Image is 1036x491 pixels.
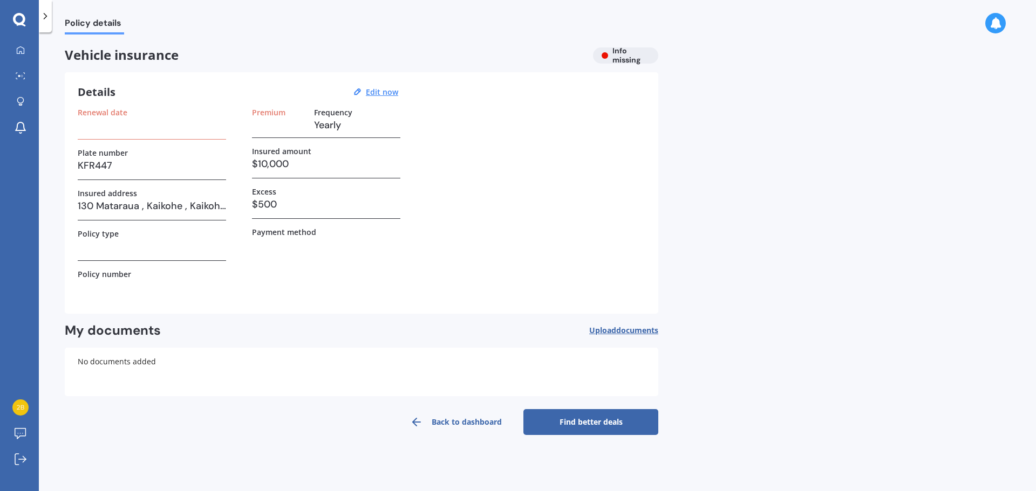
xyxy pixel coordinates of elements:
span: Vehicle insurance [65,47,584,63]
h3: Details [78,85,115,99]
a: Back to dashboard [388,409,523,435]
h3: KFR447 [78,157,226,174]
label: Insured amount [252,147,311,156]
div: No documents added [65,348,658,396]
span: Policy details [65,18,124,32]
label: Insured address [78,189,137,198]
label: Policy number [78,269,131,279]
h2: My documents [65,322,161,339]
h3: $10,000 [252,156,400,172]
label: Excess [252,187,276,196]
label: Renewal date [78,108,127,117]
h3: 130 Mataraua , Kaikohe , Kaikohe 0474 [78,198,226,214]
label: Payment method [252,227,316,237]
h3: Yearly [314,117,400,133]
label: Premium [252,108,285,117]
label: Policy type [78,229,119,238]
label: Plate number [78,148,128,157]
span: Upload [589,326,658,335]
img: d92f355756a61fc111fec1d799abe6d4 [12,399,29,416]
span: documents [616,325,658,335]
button: Uploaddocuments [589,322,658,339]
label: Frequency [314,108,352,117]
a: Find better deals [523,409,658,435]
h3: $500 [252,196,400,212]
u: Edit now [366,87,398,97]
button: Edit now [363,87,401,97]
